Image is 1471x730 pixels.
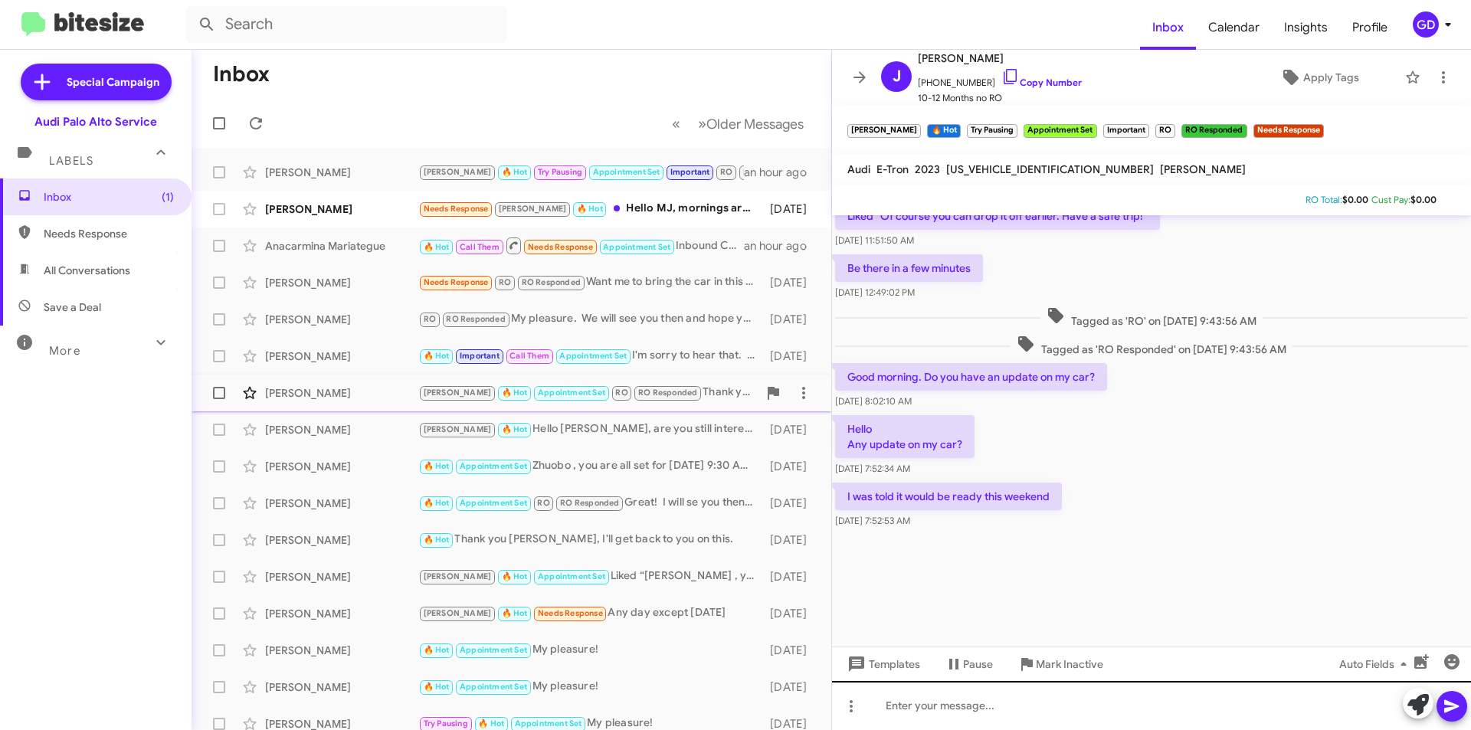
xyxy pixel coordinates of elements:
div: [DATE] [762,606,819,621]
div: [PERSON_NAME] [265,532,418,548]
a: Special Campaign [21,64,172,100]
small: Important [1103,124,1149,138]
span: Appointment Set [515,719,582,728]
span: RO [499,277,511,287]
div: I was told it would be ready this weekend [418,163,744,181]
span: 🔥 Hot [424,461,450,471]
div: Audi Palo Alto Service [34,114,157,129]
div: [PERSON_NAME] [265,385,418,401]
span: More [49,344,80,358]
button: Pause [932,650,1005,678]
span: [DATE] 7:52:53 AM [835,515,910,526]
span: RO Responded [560,498,619,508]
span: 🔥 Hot [424,242,450,252]
div: GD [1413,11,1439,38]
span: J [893,64,901,89]
span: Save a Deal [44,300,101,315]
div: Inbound Call [418,236,744,255]
span: [PERSON_NAME] [918,49,1082,67]
span: Appointment Set [538,571,605,581]
span: Insights [1272,5,1340,50]
div: [DATE] [762,643,819,658]
small: RO Responded [1181,124,1247,138]
span: (1) [162,189,174,205]
small: Needs Response [1253,124,1324,138]
span: [PERSON_NAME] [424,571,492,581]
p: Good morning. Do you have an update on my car? [835,363,1107,391]
span: 10-12 Months no RO [918,90,1082,106]
span: [PERSON_NAME] [424,388,492,398]
p: Be there in a few minutes [835,254,983,282]
small: Try Pausing [967,124,1017,138]
span: RO [615,388,627,398]
div: [DATE] [762,201,819,217]
span: Needs Response [538,608,603,618]
div: My pleasure! [418,641,762,659]
div: an hour ago [744,165,819,180]
nav: Page navigation example [663,108,813,139]
div: [PERSON_NAME] [265,275,418,290]
div: [DATE] [762,349,819,364]
div: Any day except [DATE] [418,604,762,622]
span: 2023 [915,162,940,176]
a: Copy Number [1001,77,1082,88]
div: My pleasure! [418,678,762,696]
small: Appointment Set [1024,124,1096,138]
span: 🔥 Hot [424,498,450,508]
small: 🔥 Hot [927,124,960,138]
div: [DATE] [762,532,819,548]
span: Appointment Set [460,461,527,471]
span: » [698,114,706,133]
span: Inbox [1140,5,1196,50]
span: « [672,114,680,133]
span: Appointment Set [538,388,605,398]
span: RO [537,498,549,508]
span: Special Campaign [67,74,159,90]
span: RO Responded [522,277,581,287]
span: Tagged as 'RO Responded' on [DATE] 9:43:56 AM [1011,335,1292,357]
span: E-Tron [876,162,909,176]
div: [DATE] [762,459,819,474]
span: RO [720,167,732,177]
span: [PHONE_NUMBER] [918,67,1082,90]
span: Cust Pay: [1371,194,1410,205]
span: 🔥 Hot [478,719,504,728]
span: 🔥 Hot [502,388,528,398]
span: 🔥 Hot [502,167,528,177]
span: [PERSON_NAME] [499,204,567,214]
div: Great! I will se you then. Have a great day! [418,494,762,512]
span: RO Responded [638,388,697,398]
p: Hello Any update on my car? [835,415,975,458]
span: [DATE] 12:49:02 PM [835,286,915,298]
span: 🔥 Hot [502,571,528,581]
span: Important [670,167,710,177]
button: GD [1400,11,1454,38]
div: [DATE] [762,422,819,437]
div: [PERSON_NAME] [265,643,418,658]
a: Profile [1340,5,1400,50]
div: [PERSON_NAME] [265,679,418,695]
div: Hello [PERSON_NAME], are you still interested in getting scheduled for a service? [418,421,762,438]
div: Liked “[PERSON_NAME] , you are all set for [DATE] 9:30 AM. We will see you then and hope you have... [418,568,762,585]
span: Appointment Set [593,167,660,177]
span: Auto Fields [1339,650,1413,678]
span: All Conversations [44,263,130,278]
span: [PERSON_NAME] [424,424,492,434]
span: Labels [49,154,93,168]
div: [DATE] [762,569,819,584]
span: 🔥 Hot [577,204,603,214]
span: Needs Response [528,242,593,252]
span: Call Them [509,351,549,361]
span: Calendar [1196,5,1272,50]
span: Audi [847,162,870,176]
span: RO Total: [1306,194,1342,205]
span: 🔥 Hot [424,351,450,361]
div: Want me to bring the car in this morning; I never got a confirmation [418,273,762,291]
div: [PERSON_NAME] [265,312,418,327]
p: I was told it would be ready this weekend [835,483,1062,510]
span: [PERSON_NAME] [424,608,492,618]
div: Thank you [PERSON_NAME], I'll get back to you on this. [418,531,762,548]
span: [DATE] 7:52:34 AM [835,463,910,474]
span: 🔥 Hot [502,608,528,618]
